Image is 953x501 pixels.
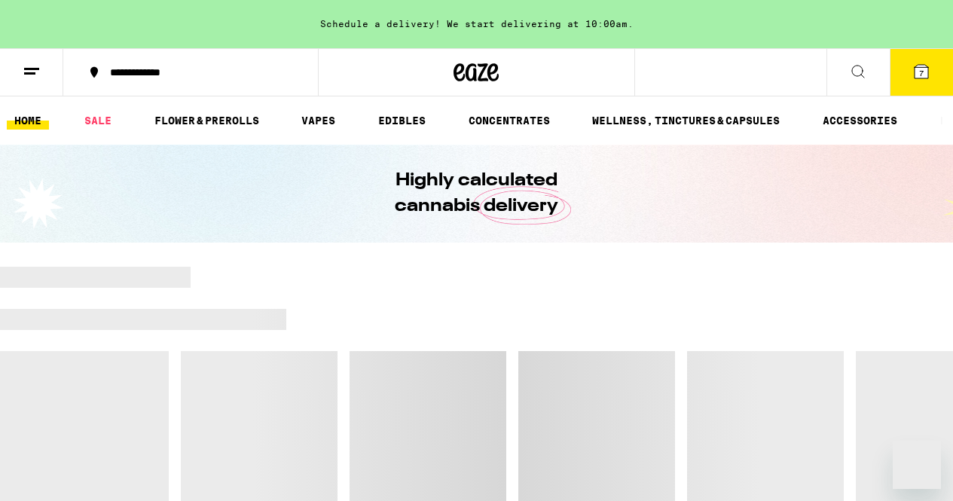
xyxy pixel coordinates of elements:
[7,112,49,130] a: HOME
[294,112,343,130] a: VAPES
[371,112,433,130] a: EDIBLES
[77,112,119,130] a: SALE
[815,112,905,130] a: ACCESSORIES
[147,112,267,130] a: FLOWER & PREROLLS
[890,49,953,96] button: 7
[461,112,557,130] a: CONCENTRATES
[585,112,787,130] a: WELLNESS, TINCTURES & CAPSULES
[919,69,924,78] span: 7
[353,168,601,219] h1: Highly calculated cannabis delivery
[893,441,941,489] iframe: Button to launch messaging window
